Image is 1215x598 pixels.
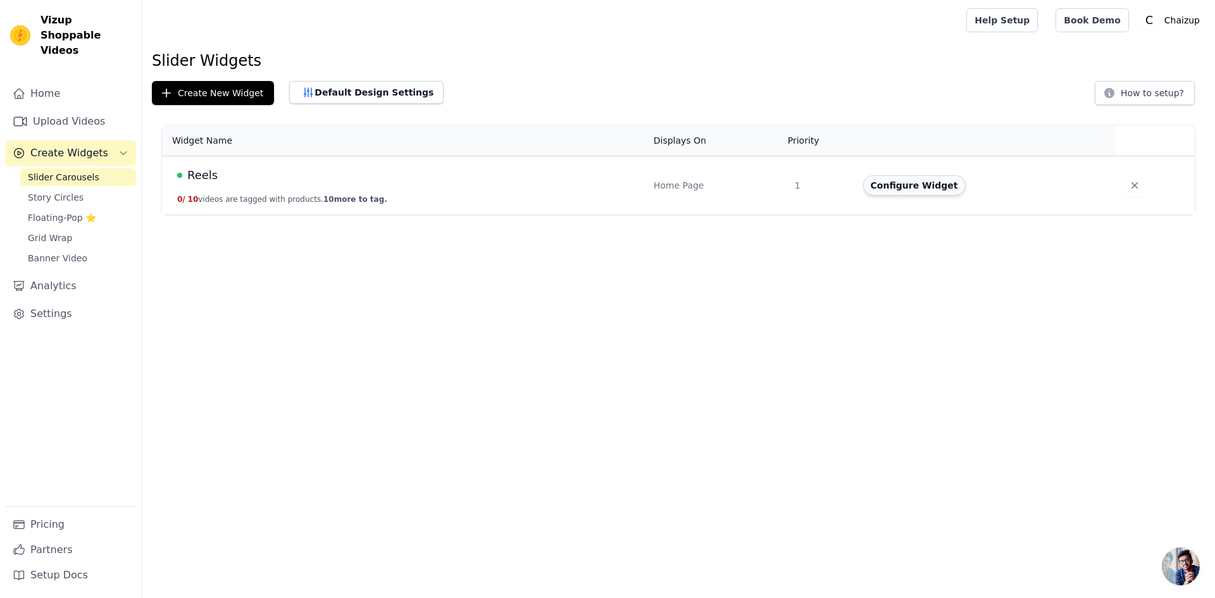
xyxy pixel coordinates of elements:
a: Pricing [5,512,136,537]
a: Book Demo [1056,8,1128,32]
span: 0 / [177,195,185,204]
span: Reels [187,166,218,184]
span: Create Widgets [30,146,108,161]
span: Live Published [177,173,182,178]
button: Create Widgets [5,140,136,166]
th: Displays On [646,125,787,156]
a: Grid Wrap [20,229,136,247]
a: Banner Video [20,249,136,267]
h1: Slider Widgets [152,51,1205,71]
span: 10 [188,195,199,204]
a: Home [5,81,136,106]
span: Banner Video [28,252,87,265]
button: 0/ 10videos are tagged with products.10more to tag. [177,194,387,204]
a: Story Circles [20,189,136,206]
a: Analytics [5,273,136,299]
span: Story Circles [28,191,84,204]
button: Configure Widget [863,175,966,196]
span: Floating-Pop ⭐ [28,211,96,224]
span: Vizup Shoppable Videos [40,13,131,58]
div: Home Page [654,179,780,192]
button: Delete widget [1123,174,1146,197]
a: Help Setup [966,8,1038,32]
a: Partners [5,537,136,563]
th: Widget Name [162,125,646,156]
button: Create New Widget [152,81,274,105]
a: Upload Videos [5,109,136,134]
a: Open chat [1162,547,1200,585]
button: Default Design Settings [289,81,444,104]
a: Settings [5,301,136,327]
button: How to setup? [1095,81,1195,105]
span: Grid Wrap [28,232,72,244]
span: Slider Carousels [28,171,99,184]
th: Priority [787,125,856,156]
span: 10 more to tag. [323,195,387,204]
img: Vizup [10,25,30,46]
a: How to setup? [1095,90,1195,102]
button: C Chaizup [1139,9,1205,32]
a: Floating-Pop ⭐ [20,209,136,227]
a: Setup Docs [5,563,136,588]
a: Slider Carousels [20,168,136,186]
text: C [1145,14,1153,27]
td: 1 [787,156,856,215]
p: Chaizup [1159,9,1205,32]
